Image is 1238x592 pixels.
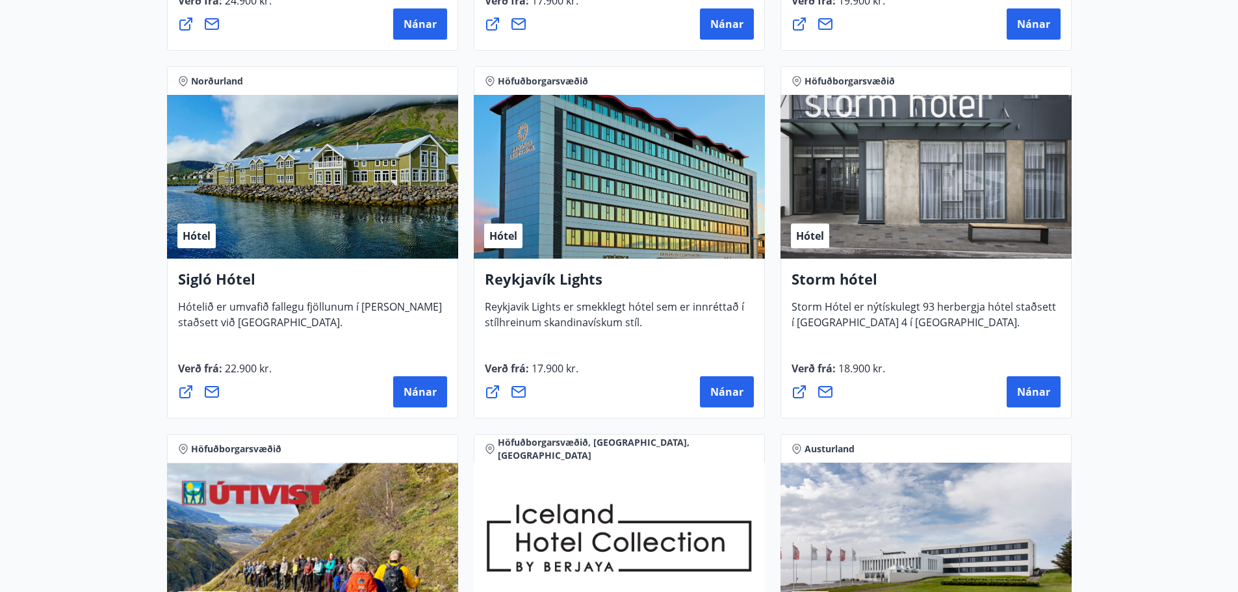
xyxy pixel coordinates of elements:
span: Nánar [1017,17,1050,31]
span: 18.900 kr. [836,361,885,376]
button: Nánar [700,376,754,407]
h4: Sigló Hótel [178,269,447,299]
span: Verð frá : [178,361,272,386]
span: Verð frá : [792,361,885,386]
span: Reykjavik Lights er smekklegt hótel sem er innréttað í stílhreinum skandinavískum stíl. [485,300,744,340]
button: Nánar [1007,8,1061,40]
span: Verð frá : [485,361,578,386]
span: Storm Hótel er nýtískulegt 93 herbergja hótel staðsett í [GEOGRAPHIC_DATA] 4 í [GEOGRAPHIC_DATA]. [792,300,1056,340]
button: Nánar [700,8,754,40]
span: Höfuðborgarsvæðið [191,443,281,456]
span: Nánar [1017,385,1050,399]
span: 22.900 kr. [222,361,272,376]
span: Nánar [710,17,743,31]
span: Norðurland [191,75,243,88]
span: Höfuðborgarsvæðið [498,75,588,88]
button: Nánar [1007,376,1061,407]
span: Nánar [404,385,437,399]
span: Nánar [404,17,437,31]
span: 17.900 kr. [529,361,578,376]
h4: Reykjavík Lights [485,269,754,299]
span: Höfuðborgarsvæðið, [GEOGRAPHIC_DATA], [GEOGRAPHIC_DATA] [498,436,754,462]
button: Nánar [393,376,447,407]
span: Höfuðborgarsvæðið [805,75,895,88]
span: Hótel [796,229,824,243]
span: Hótel [183,229,211,243]
span: Nánar [710,385,743,399]
button: Nánar [393,8,447,40]
h4: Storm hótel [792,269,1061,299]
span: Hótel [489,229,517,243]
span: Hótelið er umvafið fallegu fjöllunum í [PERSON_NAME] staðsett við [GEOGRAPHIC_DATA]. [178,300,442,340]
span: Austurland [805,443,855,456]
